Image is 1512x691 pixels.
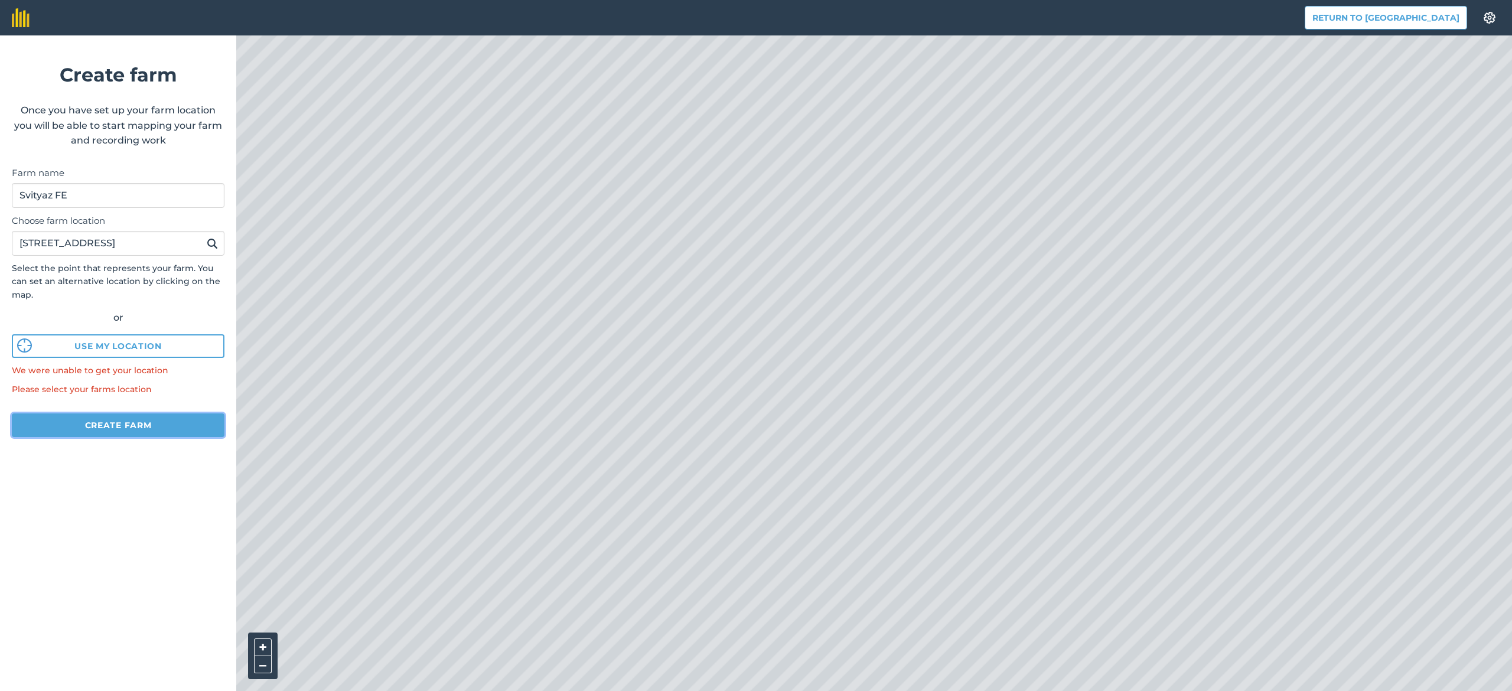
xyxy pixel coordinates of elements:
[12,166,224,180] label: Farm name
[12,60,224,90] h1: Create farm
[1305,6,1467,30] button: Return to [GEOGRAPHIC_DATA]
[12,231,224,256] input: Enter your farm’s address
[1482,12,1497,24] img: A cog icon
[12,103,224,148] p: Once you have set up your farm location you will be able to start mapping your farm and recording...
[254,656,272,673] button: –
[12,183,224,208] input: Farm name
[17,338,32,353] img: svg%3e
[12,310,224,325] div: or
[12,413,224,437] button: Create farm
[12,334,224,358] button: Use my location
[12,262,224,301] p: Select the point that represents your farm. You can set an alternative location by clicking on th...
[207,236,218,250] img: svg+xml;base64,PHN2ZyB4bWxucz0iaHR0cDovL3d3dy53My5vcmcvMjAwMC9zdmciIHdpZHRoPSIxOSIgaGVpZ2h0PSIyNC...
[12,364,224,377] p: We were unable to get your location
[12,214,224,228] label: Choose farm location
[12,8,30,27] img: fieldmargin Logo
[254,638,272,656] button: +
[12,383,224,396] div: Please select your farms location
